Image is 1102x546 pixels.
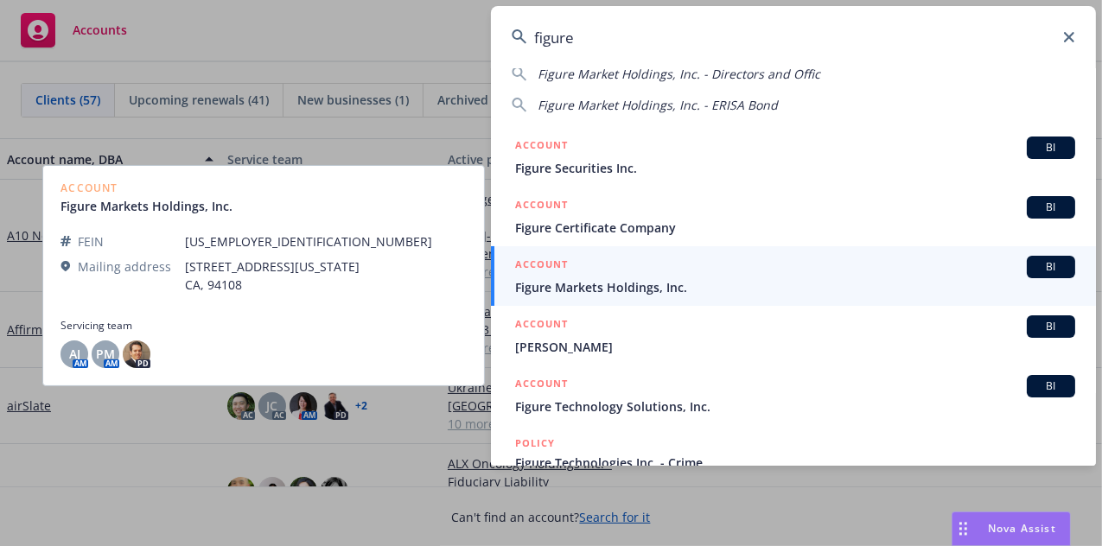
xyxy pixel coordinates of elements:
button: Nova Assist [952,511,1071,546]
a: ACCOUNTBIFigure Securities Inc. [491,127,1096,187]
h5: ACCOUNT [515,315,568,336]
span: Figure Market Holdings, Inc. - ERISA Bond [538,97,778,113]
span: BI [1034,140,1068,156]
a: ACCOUNTBIFigure Technology Solutions, Inc. [491,365,1096,425]
span: Figure Market Holdings, Inc. - Directors and Offic [538,66,820,82]
h5: ACCOUNT [515,375,568,396]
h5: ACCOUNT [515,136,568,157]
a: ACCOUNTBIFigure Certificate Company [491,187,1096,246]
a: POLICYFigure Technologies Inc. - Crime [491,425,1096,499]
h5: ACCOUNT [515,196,568,217]
span: [PERSON_NAME] [515,338,1075,356]
a: ACCOUNTBI[PERSON_NAME] [491,306,1096,365]
h5: POLICY [515,435,555,452]
span: Figure Technology Solutions, Inc. [515,397,1075,416]
a: ACCOUNTBIFigure Markets Holdings, Inc. [491,246,1096,306]
span: Figure Technologies Inc. - Crime [515,454,1075,472]
span: BI [1034,319,1068,334]
div: Drag to move [952,512,974,545]
input: Search... [491,6,1096,68]
span: Nova Assist [988,521,1056,536]
span: Figure Securities Inc. [515,159,1075,177]
h5: ACCOUNT [515,256,568,276]
span: BI [1034,200,1068,215]
span: Figure Markets Holdings, Inc. [515,278,1075,296]
span: BI [1034,378,1068,394]
span: Figure Certificate Company [515,219,1075,237]
span: BI [1034,259,1068,275]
